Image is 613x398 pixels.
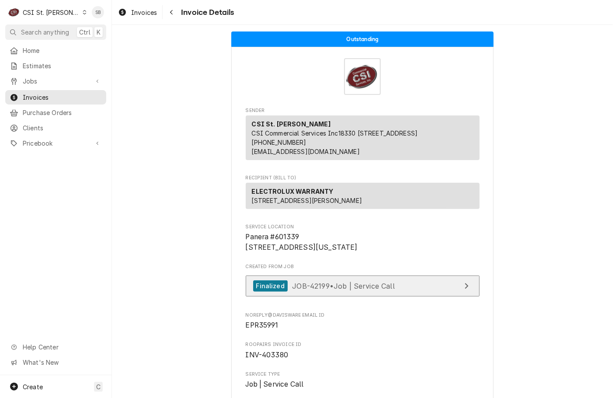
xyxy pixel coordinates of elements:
span: Purchase Orders [23,108,102,117]
div: Service Type [246,371,480,390]
span: What's New [23,358,101,367]
span: Estimates [23,61,102,70]
span: Invoice Details [178,7,234,18]
span: Roopairs Invoice ID [246,350,480,360]
div: Service Location [246,223,480,253]
a: Purchase Orders [5,105,106,120]
span: Recipient (Bill To) [246,175,480,182]
span: Invoices [131,8,157,17]
div: Invoice Sender [246,107,480,164]
span: Noreply@davisware email ID [246,312,480,319]
div: C [8,6,20,18]
div: Recipient (Bill To) [246,183,480,209]
a: [PHONE_NUMBER] [252,139,306,146]
span: Roopairs Invoice ID [246,341,480,348]
span: Help Center [23,342,101,352]
button: Navigate back [164,5,178,19]
img: Logo [344,58,381,95]
span: EPR35991 [246,321,279,329]
span: Search anything [21,28,69,37]
span: Service Type [246,371,480,378]
div: Finalized [253,280,288,292]
span: Created From Job [246,263,480,270]
a: Go to Help Center [5,340,106,354]
span: Create [23,383,43,391]
span: Panera #601339 [STREET_ADDRESS][US_STATE] [246,233,358,251]
a: Invoices [5,90,106,105]
span: Outstanding [347,36,379,42]
div: SB [92,6,104,18]
a: View Job [246,276,480,297]
a: Estimates [5,59,106,73]
span: K [97,28,101,37]
span: Clients [23,123,102,133]
span: Sender [246,107,480,114]
a: Invoices [115,5,160,20]
span: Service Location [246,232,480,252]
div: Invoice Recipient [246,175,480,213]
span: Pricebook [23,139,89,148]
strong: ELECTROLUX WARRANTY [252,188,334,195]
span: Service Type [246,379,480,390]
span: [STREET_ADDRESS][PERSON_NAME] [252,197,362,204]
div: Noreply@davisware email ID [246,312,480,331]
a: Go to What's New [5,355,106,370]
a: Home [5,43,106,58]
span: Noreply@davisware email ID [246,320,480,331]
button: Search anythingCtrlK [5,24,106,40]
span: Invoices [23,93,102,102]
span: Ctrl [79,28,91,37]
span: JOB-42199 • Job | Service Call [292,281,395,290]
div: Roopairs Invoice ID [246,341,480,360]
a: [EMAIL_ADDRESS][DOMAIN_NAME] [252,148,360,155]
div: Sender [246,115,480,164]
a: Go to Jobs [5,74,106,88]
div: CSI St. Louis's Avatar [8,6,20,18]
div: Recipient (Bill To) [246,183,480,213]
a: Go to Pricebook [5,136,106,150]
span: Home [23,46,102,55]
span: INV-403380 [246,351,289,359]
div: Created From Job [246,263,480,301]
span: C [96,382,101,391]
div: Status [231,31,494,47]
div: Sender [246,115,480,160]
a: Clients [5,121,106,135]
div: Shayla Bell's Avatar [92,6,104,18]
span: Service Location [246,223,480,230]
strong: CSI St. [PERSON_NAME] [252,120,331,128]
span: Job | Service Call [246,380,304,388]
div: CSI St. [PERSON_NAME] [23,8,80,17]
span: Jobs [23,77,89,86]
span: CSI Commercial Services Inc18330 [STREET_ADDRESS] [252,129,418,137]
